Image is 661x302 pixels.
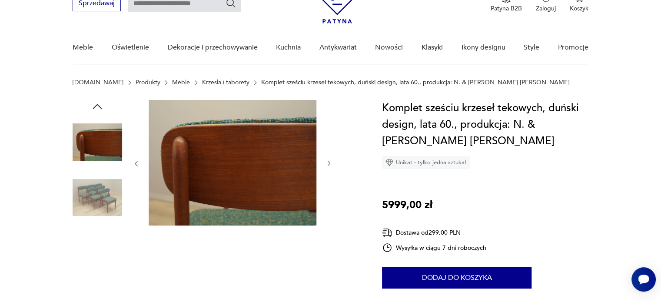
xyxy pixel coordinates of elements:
[422,31,443,64] a: Klasyki
[73,228,122,278] img: Zdjęcie produktu Komplet sześciu krzeseł tekowych, duński design, lata 60., produkcja: N. & K. Bu...
[382,156,470,169] div: Unikat - tylko jedna sztuka!
[631,267,656,292] iframe: Smartsupp widget button
[382,227,486,238] div: Dostawa od 299,00 PLN
[112,31,149,64] a: Oświetlenie
[73,117,122,167] img: Zdjęcie produktu Komplet sześciu krzeseł tekowych, duński design, lata 60., produkcja: N. & K. Bu...
[172,79,190,86] a: Meble
[73,1,121,7] a: Sprzedawaj
[382,242,486,253] div: Wysyłka w ciągu 7 dni roboczych
[382,227,392,238] img: Ikona dostawy
[491,4,522,13] p: Patyna B2B
[382,267,531,289] button: Dodaj do koszyka
[149,100,316,226] img: Zdjęcie produktu Komplet sześciu krzeseł tekowych, duński design, lata 60., produkcja: N. & K. Bu...
[276,31,301,64] a: Kuchnia
[73,173,122,222] img: Zdjęcie produktu Komplet sześciu krzeseł tekowych, duński design, lata 60., produkcja: N. & K. Bu...
[385,159,393,166] img: Ikona diamentu
[536,4,556,13] p: Zaloguj
[167,31,257,64] a: Dekoracje i przechowywanie
[382,197,432,213] p: 5999,00 zł
[261,79,570,86] p: Komplet sześciu krzeseł tekowych, duński design, lata 60., produkcja: N. & [PERSON_NAME] [PERSON_...
[461,31,505,64] a: Ikony designu
[202,79,249,86] a: Krzesła i taborety
[524,31,539,64] a: Style
[73,31,93,64] a: Meble
[382,100,588,149] h1: Komplet sześciu krzeseł tekowych, duński design, lata 60., produkcja: N. & [PERSON_NAME] [PERSON_...
[558,31,588,64] a: Promocje
[570,4,588,13] p: Koszyk
[136,79,160,86] a: Produkty
[375,31,403,64] a: Nowości
[73,79,123,86] a: [DOMAIN_NAME]
[319,31,357,64] a: Antykwariat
